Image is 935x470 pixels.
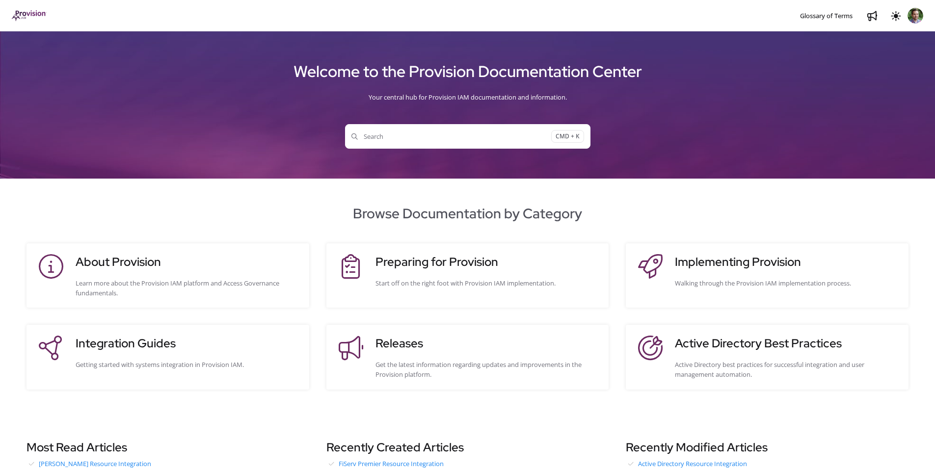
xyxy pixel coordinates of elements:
h1: Welcome to the Provision Documentation Center [12,58,923,85]
a: About ProvisionLearn more about the Provision IAM platform and Access Governance fundamentals. [36,253,299,298]
h3: Releases [375,335,599,352]
h3: Implementing Provision [675,253,899,271]
div: Walking through the Provision IAM implementation process. [675,278,899,288]
h3: Recently Created Articles [326,439,609,456]
div: Start off on the right foot with Provision IAM implementation. [375,278,599,288]
div: Your central hub for Provision IAM documentation and information. [12,85,923,109]
h2: Browse Documentation by Category [12,203,923,224]
h3: Recently Modified Articles [626,439,908,456]
h3: Preparing for Provision [375,253,599,271]
a: Active Directory Best PracticesActive Directory best practices for successful integration and use... [636,335,899,379]
span: Search [351,131,551,141]
h3: Active Directory Best Practices [675,335,899,352]
div: Active Directory best practices for successful integration and user management automation. [675,360,899,379]
img: brand logo [12,10,47,21]
div: Getting started with systems integration in Provision IAM. [76,360,299,369]
div: Learn more about the Provision IAM platform and Access Governance fundamentals. [76,278,299,298]
h3: About Provision [76,253,299,271]
h3: Most Read Articles [27,439,309,456]
a: Whats new [864,8,880,24]
a: Integration GuidesGetting started with systems integration in Provision IAM. [36,335,299,379]
a: Project logo [12,10,47,22]
div: Get the latest information regarding updates and improvements in the Provision platform. [375,360,599,379]
a: Implementing ProvisionWalking through the Provision IAM implementation process. [636,253,899,298]
a: ReleasesGet the latest information regarding updates and improvements in the Provision platform. [336,335,599,379]
h3: Integration Guides [76,335,299,352]
img: bpowers@provisioniam.com [908,8,923,24]
span: Glossary of Terms [800,11,853,20]
span: CMD + K [551,130,584,143]
button: Theme options [888,8,904,24]
a: Preparing for ProvisionStart off on the right foot with Provision IAM implementation. [336,253,599,298]
button: SearchCMD + K [345,124,590,149]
